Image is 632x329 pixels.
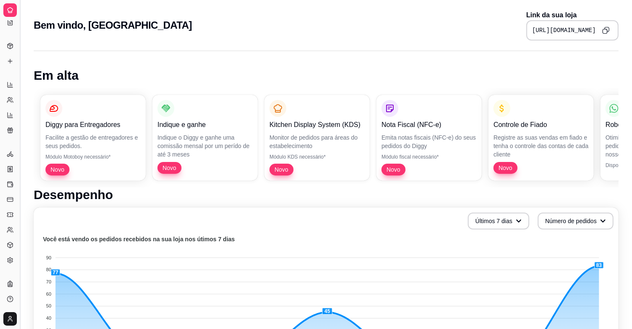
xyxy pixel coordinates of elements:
button: Kitchen Display System (KDS)Monitor de pedidos para áreas do estabelecimentoMódulo KDS necessário... [264,95,370,181]
tspan: 90 [46,255,51,260]
button: Nota Fiscal (NFC-e)Emita notas fiscais (NFC-e) do seus pedidos do DiggyMódulo fiscal necessário*Novo [376,95,482,181]
span: Novo [271,165,292,174]
tspan: 80 [46,267,51,272]
h1: Desempenho [34,187,619,202]
span: Novo [47,165,68,174]
button: Diggy para EntregadoresFacilite a gestão de entregadores e seus pedidos.Módulo Motoboy necessário... [40,95,146,181]
p: Nota Fiscal (NFC-e) [381,120,477,130]
span: Novo [383,165,404,174]
p: Link da sua loja [526,10,619,20]
tspan: 40 [46,316,51,321]
span: Novo [495,164,516,172]
p: Controle de Fiado [493,120,589,130]
p: Módulo fiscal necessário* [381,154,477,160]
p: Indique o Diggy e ganhe uma comissão mensal por um perído de até 3 meses [157,133,253,159]
p: Módulo KDS necessário* [269,154,365,160]
h2: Bem vindo, [GEOGRAPHIC_DATA] [34,19,192,32]
text: Você está vendo os pedidos recebidos na sua loja nos útimos 7 dias [43,236,235,243]
tspan: 60 [46,291,51,297]
span: Novo [159,164,180,172]
button: Indique e ganheIndique o Diggy e ganhe uma comissão mensal por um perído de até 3 mesesNovo [152,95,258,181]
p: Módulo Motoboy necessário* [45,154,141,160]
p: Monitor de pedidos para áreas do estabelecimento [269,133,365,150]
p: Diggy para Entregadores [45,120,141,130]
pre: [URL][DOMAIN_NAME] [532,26,596,35]
tspan: 70 [46,279,51,284]
button: Últimos 7 dias [468,213,529,229]
button: Copy to clipboard [599,24,613,37]
p: Registre as suas vendas em fiado e tenha o controle das contas de cada cliente [493,133,589,159]
button: Controle de FiadoRegistre as suas vendas em fiado e tenha o controle das contas de cada clienteNovo [488,95,594,181]
button: Número de pedidos [538,213,613,229]
p: Facilite a gestão de entregadores e seus pedidos. [45,133,141,150]
p: Emita notas fiscais (NFC-e) do seus pedidos do Diggy [381,133,477,150]
p: Indique e ganhe [157,120,253,130]
p: Kitchen Display System (KDS) [269,120,365,130]
tspan: 50 [46,304,51,309]
h1: Em alta [34,68,619,83]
